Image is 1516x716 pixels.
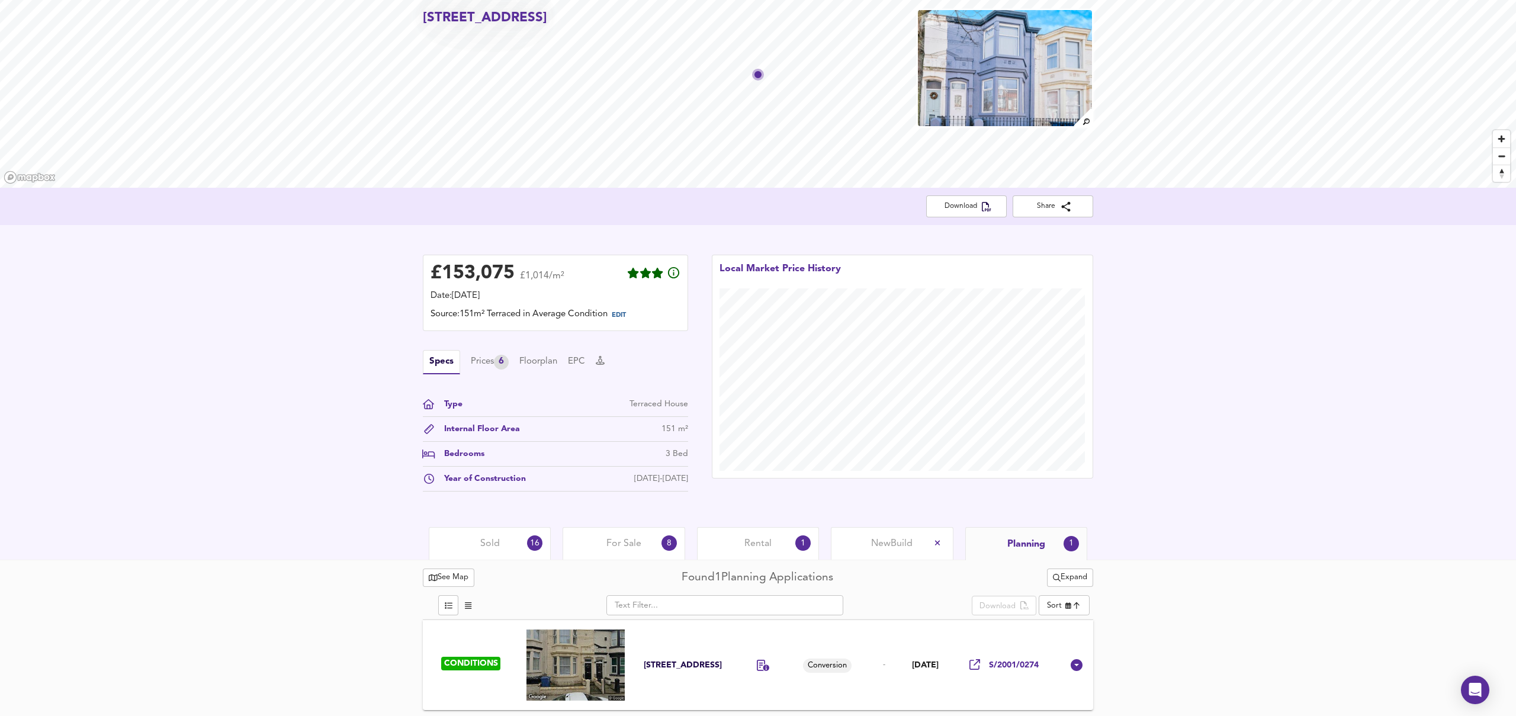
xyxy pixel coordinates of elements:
a: Mapbox homepage [4,171,56,184]
div: 1 [1064,536,1079,551]
span: Expand [1053,571,1087,585]
span: Conversion [803,660,852,672]
button: EPC [568,355,585,368]
span: Download [936,200,997,213]
div: Year of Construction [435,473,526,485]
div: 8 [661,535,677,551]
button: Download [926,195,1007,217]
div: Conversion of the existing premises into office accommodation in connection with the adjoining use [757,660,770,673]
div: Conversion [803,659,852,673]
span: See Map [429,571,468,585]
span: Zoom out [1493,148,1510,165]
div: Prices [471,355,509,370]
div: split button [972,596,1036,616]
span: S/2001/0274 [989,660,1039,671]
button: Floorplan [519,355,557,368]
div: CONDITIONS[STREET_ADDRESS]Conversion-[DATE]S/2001/0274 [423,620,1093,710]
span: £1,014/m² [520,271,564,288]
span: For Sale [606,537,641,550]
div: Source: 151m² Terraced in Average Condition [431,308,680,323]
input: Text Filter... [606,595,843,615]
div: Date: [DATE] [431,290,680,303]
button: Specs [423,350,460,374]
div: Terraced House [629,398,688,410]
div: - [883,660,889,670]
h2: [STREET_ADDRESS] [423,9,547,27]
div: [STREET_ADDRESS] [644,660,727,671]
button: Reset bearing to north [1493,165,1510,182]
img: search [1072,107,1093,128]
button: Zoom in [1493,130,1510,147]
svg: Show Details [1069,658,1084,672]
div: 1 [795,535,811,551]
div: Found 1 Planning Applications [682,570,833,586]
div: CONDITIONS [441,657,500,670]
div: Bedrooms [435,448,484,460]
div: Open Intercom Messenger [1461,676,1489,704]
div: Sort [1039,595,1090,615]
img: streetview [526,630,625,701]
img: property [917,9,1093,127]
span: EDIT [612,312,626,319]
button: See Map [423,569,474,587]
div: 151 m² [661,423,688,435]
span: New Build [871,537,913,550]
div: [DATE]-[DATE] [634,473,688,485]
div: Type [435,398,462,410]
button: Expand [1047,569,1093,587]
span: Rental [744,537,772,550]
div: Sort [1047,600,1062,611]
div: 16 [527,535,542,551]
div: split button [1047,569,1093,587]
span: Sold [480,537,500,550]
span: [DATE] [912,660,939,670]
span: Planning [1007,538,1045,551]
button: Prices6 [471,355,509,370]
button: Zoom out [1493,147,1510,165]
button: Share [1013,195,1093,217]
div: Internal Floor Area [435,423,520,435]
div: £ 153,075 [431,265,515,282]
div: Local Market Price History [720,262,841,288]
div: 3 Bed [666,448,688,460]
div: 6 [494,355,509,370]
span: Share [1022,200,1084,213]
